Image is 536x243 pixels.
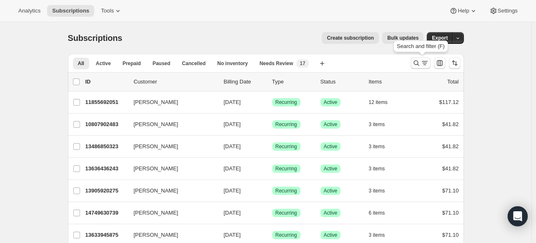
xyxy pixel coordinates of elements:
[224,143,241,149] span: [DATE]
[224,99,241,105] span: [DATE]
[276,99,297,106] span: Recurring
[85,185,459,197] div: 13905920275[PERSON_NAME][DATE]SuccessRecurringSuccessActive3 items$71.10
[324,232,338,238] span: Active
[427,32,453,44] button: Export
[324,99,338,106] span: Active
[217,60,248,67] span: No inventory
[153,60,170,67] span: Paused
[129,184,212,197] button: [PERSON_NAME]
[101,8,114,14] span: Tools
[369,99,388,106] span: 12 items
[324,210,338,216] span: Active
[369,232,385,238] span: 3 items
[68,33,123,43] span: Subscriptions
[272,78,314,86] div: Type
[129,118,212,131] button: [PERSON_NAME]
[224,187,241,194] span: [DATE]
[260,60,293,67] span: Needs Review
[276,143,297,150] span: Recurring
[134,142,178,151] span: [PERSON_NAME]
[324,121,338,128] span: Active
[85,187,127,195] p: 13905920275
[18,8,40,14] span: Analytics
[85,231,127,239] p: 13633945875
[129,206,212,220] button: [PERSON_NAME]
[224,78,265,86] p: Billing Date
[134,209,178,217] span: [PERSON_NAME]
[85,165,127,173] p: 13636436243
[442,232,459,238] span: $71.10
[442,165,459,172] span: $41.82
[458,8,469,14] span: Help
[327,35,374,41] span: Create subscription
[129,162,212,175] button: [PERSON_NAME]
[321,78,362,86] p: Status
[224,165,241,172] span: [DATE]
[324,187,338,194] span: Active
[85,96,459,108] div: 11855692051[PERSON_NAME][DATE]SuccessRecurringSuccessActive12 items$117.12
[85,120,127,129] p: 10807902483
[224,210,241,216] span: [DATE]
[134,187,178,195] span: [PERSON_NAME]
[134,78,217,86] p: Customer
[85,119,459,130] div: 10807902483[PERSON_NAME][DATE]SuccessRecurringSuccessActive3 items$41.82
[369,96,397,108] button: 12 items
[382,32,423,44] button: Bulk updates
[387,35,418,41] span: Bulk updates
[134,120,178,129] span: [PERSON_NAME]
[276,210,297,216] span: Recurring
[369,165,385,172] span: 3 items
[369,119,394,130] button: 3 items
[324,143,338,150] span: Active
[369,163,394,175] button: 3 items
[85,98,127,106] p: 11855692051
[300,60,305,67] span: 17
[498,8,518,14] span: Settings
[442,210,459,216] span: $71.10
[85,207,459,219] div: 14749630739[PERSON_NAME][DATE]SuccessRecurringSuccessActive6 items$71.10
[129,228,212,242] button: [PERSON_NAME]
[276,165,297,172] span: Recurring
[85,142,127,151] p: 13486850323
[369,141,394,152] button: 3 items
[85,78,127,86] p: ID
[96,5,127,17] button: Tools
[447,78,458,86] p: Total
[369,78,411,86] div: Items
[129,96,212,109] button: [PERSON_NAME]
[78,60,84,67] span: All
[444,5,482,17] button: Help
[324,165,338,172] span: Active
[85,141,459,152] div: 13486850323[PERSON_NAME][DATE]SuccessRecurringSuccessActive3 items$41.82
[432,35,448,41] span: Export
[369,185,394,197] button: 3 items
[442,143,459,149] span: $41.82
[123,60,141,67] span: Prepaid
[369,207,394,219] button: 6 items
[134,98,178,106] span: [PERSON_NAME]
[134,231,178,239] span: [PERSON_NAME]
[411,57,431,69] button: Search and filter results
[224,121,241,127] span: [DATE]
[442,187,459,194] span: $71.10
[369,143,385,150] span: 3 items
[129,140,212,153] button: [PERSON_NAME]
[322,32,379,44] button: Create subscription
[276,121,297,128] span: Recurring
[85,78,459,86] div: IDCustomerBilling DateTypeStatusItemsTotal
[47,5,94,17] button: Subscriptions
[484,5,523,17] button: Settings
[369,187,385,194] span: 3 items
[316,58,329,69] button: Create new view
[96,60,111,67] span: Active
[224,232,241,238] span: [DATE]
[369,229,394,241] button: 3 items
[434,57,446,69] button: Customize table column order and visibility
[276,187,297,194] span: Recurring
[442,121,459,127] span: $41.82
[134,165,178,173] span: [PERSON_NAME]
[85,229,459,241] div: 13633945875[PERSON_NAME][DATE]SuccessRecurringSuccessActive3 items$71.10
[439,99,459,105] span: $117.12
[52,8,89,14] span: Subscriptions
[508,206,528,226] div: Open Intercom Messenger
